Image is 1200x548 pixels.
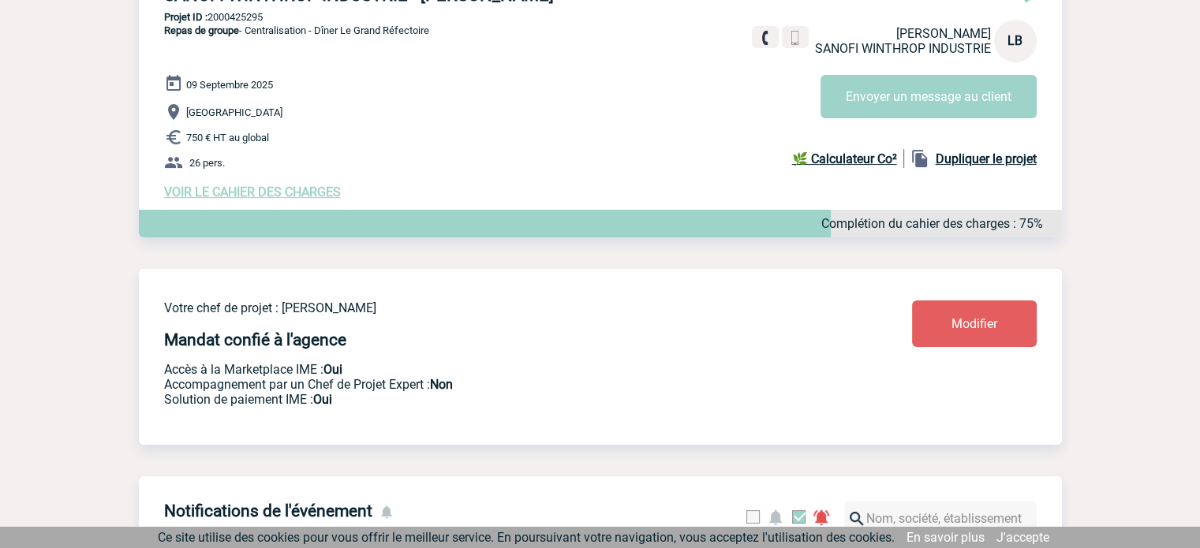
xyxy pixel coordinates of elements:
[430,377,453,392] b: Non
[164,11,207,23] b: Projet ID :
[792,149,904,168] a: 🌿 Calculateur Co²
[758,31,772,45] img: fixe.png
[821,75,1037,118] button: Envoyer un message au client
[158,530,895,545] span: Ce site utilise des cookies pour vous offrir le meilleur service. En poursuivant votre navigation...
[792,151,897,166] b: 🌿 Calculateur Co²
[186,79,273,91] span: 09 Septembre 2025
[164,24,429,36] span: - Centralisation - Dîner Le Grand Réfectoire
[313,392,332,407] b: Oui
[951,316,997,331] span: Modifier
[164,300,819,315] p: Votre chef de projet : [PERSON_NAME]
[164,24,239,36] span: Repas de groupe
[996,530,1049,545] a: J'accepte
[164,185,341,199] a: VOIR LE CAHIER DES CHARGES
[164,501,372,520] h4: Notifications de l'événement
[164,330,346,349] h4: Mandat confié à l'agence
[1007,33,1022,48] span: LB
[910,149,929,168] img: file_copy-black-24dp.png
[815,41,991,56] span: SANOFI WINTHROP INDUSTRIE
[164,362,819,377] p: Accès à la Marketplace IME :
[788,31,802,45] img: portable.png
[164,377,819,392] p: Prestation payante
[189,157,225,169] span: 26 pers.
[186,106,282,118] span: [GEOGRAPHIC_DATA]
[164,392,819,407] p: Conformité aux process achat client, Prise en charge de la facturation, Mutualisation de plusieur...
[907,530,985,545] a: En savoir plus
[139,11,1062,23] p: 2000425295
[896,26,991,41] span: [PERSON_NAME]
[186,132,269,144] span: 750 € HT au global
[323,362,342,377] b: Oui
[936,151,1037,166] b: Dupliquer le projet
